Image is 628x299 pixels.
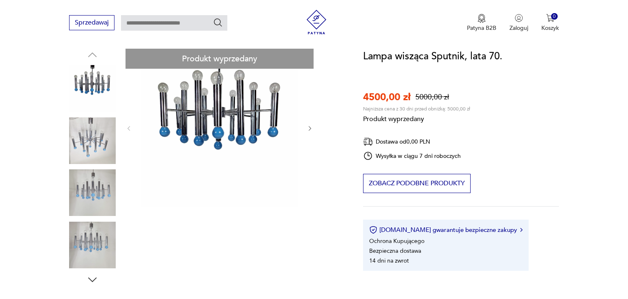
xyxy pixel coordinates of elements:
[363,106,470,112] p: Najniższa cena z 30 dni przed obniżką: 5000,00 zł
[467,14,496,32] button: Patyna B2B
[69,15,114,30] button: Sprzedawaj
[509,14,528,32] button: Zaloguj
[213,18,223,27] button: Szukaj
[69,20,114,26] a: Sprzedawaj
[369,247,421,255] li: Bezpieczna dostawa
[467,24,496,32] p: Patyna B2B
[363,151,461,161] div: Wysyłka w ciągu 7 dni roboczych
[369,226,377,234] img: Ikona certyfikatu
[304,10,329,34] img: Patyna - sklep z meblami i dekoracjami vintage
[363,174,471,193] button: Zobacz podobne produkty
[369,237,424,245] li: Ochrona Kupującego
[541,24,559,32] p: Koszyk
[509,24,528,32] p: Zaloguj
[363,137,373,147] img: Ikona dostawy
[363,137,461,147] div: Dostawa od 0,00 PLN
[363,49,502,64] h1: Lampa wisząca Sputnik, lata 70.
[546,14,554,22] img: Ikona koszyka
[415,92,449,102] p: 5000,00 zł
[541,14,559,32] button: 0Koszyk
[551,13,558,20] div: 0
[520,228,523,232] img: Ikona strzałki w prawo
[478,14,486,23] img: Ikona medalu
[467,14,496,32] a: Ikona medaluPatyna B2B
[515,14,523,22] img: Ikonka użytkownika
[363,90,410,104] p: 4500,00 zł
[369,257,409,265] li: 14 dni na zwrot
[369,226,523,234] button: [DOMAIN_NAME] gwarantuje bezpieczne zakupy
[363,112,470,124] p: Produkt wyprzedany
